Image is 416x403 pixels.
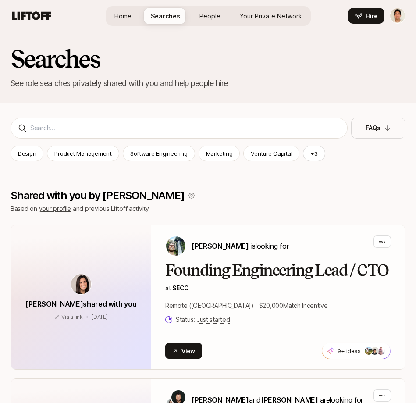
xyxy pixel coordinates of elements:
[166,236,185,256] img: Carter Cleveland
[114,11,132,21] span: Home
[259,300,328,311] p: $20,000 Match Incentive
[25,300,136,308] span: [PERSON_NAME] shared with you
[365,347,373,355] img: 23676b67_9673_43bb_8dff_2aeac9933bfb.jpg
[30,123,340,133] input: Search...
[71,274,91,294] img: avatar-url
[144,8,187,24] a: Searches
[371,347,379,355] img: c0e63016_88f0_404b_adce_f7c58050cde2.jpg
[338,346,361,355] p: 9+ ideas
[172,284,189,292] span: SECO
[165,343,202,359] button: View
[377,347,385,355] img: ACg8ocInyrGrb4MC9uz50sf4oDbeg82BTXgt_Vgd6-yBkTRc-xTs8ygV=s160-c
[151,11,180,21] span: Searches
[390,8,405,23] img: Jeremy Chen
[176,314,230,325] p: Status:
[233,8,309,24] a: Your Private Network
[366,123,380,133] p: FAQs
[390,8,405,24] button: Jeremy Chen
[240,11,302,21] span: Your Private Network
[18,149,36,158] p: Design
[92,314,108,320] span: August 5, 2025 3:33pm
[61,313,83,321] p: Via a link
[165,262,391,279] h2: Founding Engineering Lead / CTO
[192,242,249,250] span: [PERSON_NAME]
[192,240,288,252] p: is looking for
[54,149,111,158] p: Product Management
[351,118,405,139] button: FAQs
[165,300,254,311] p: Remote ([GEOGRAPHIC_DATA])
[11,46,405,72] h2: Searches
[11,189,185,202] p: Shared with you by [PERSON_NAME]
[192,8,228,24] a: People
[366,11,377,20] span: Hire
[130,149,188,158] p: Software Engineering
[251,149,292,158] p: Venture Capital
[303,146,325,161] button: +3
[39,205,71,212] a: your profile
[348,8,384,24] button: Hire
[206,149,233,158] p: Marketing
[107,8,139,24] a: Home
[197,316,230,324] span: Just started
[11,203,405,214] p: Based on and previous Liftoff activity
[11,77,405,89] p: See role searches privately shared with you and help people hire
[322,342,391,359] button: 9+ ideas
[165,283,391,293] p: at
[199,11,220,21] span: People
